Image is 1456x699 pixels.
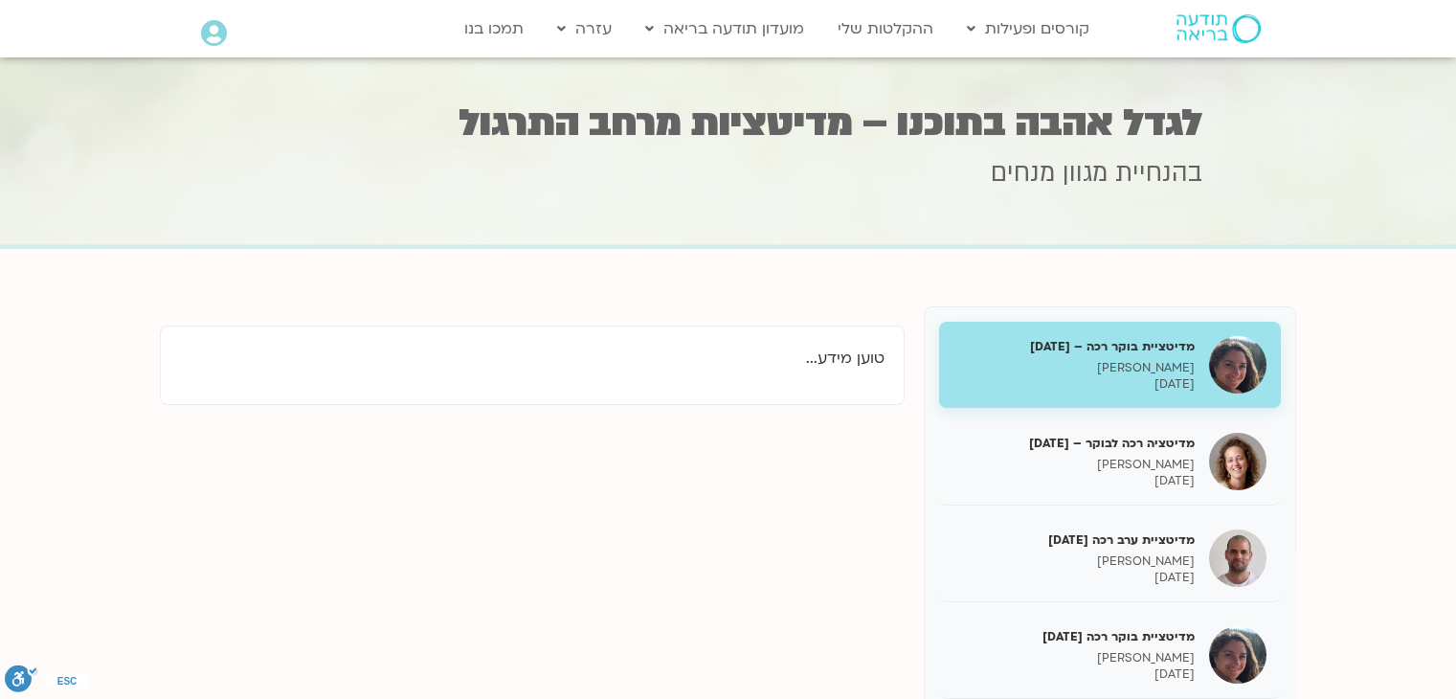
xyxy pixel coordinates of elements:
[953,473,1195,489] p: [DATE]
[953,570,1195,586] p: [DATE]
[953,531,1195,549] h5: מדיטציית ערב רכה [DATE]
[953,338,1195,355] h5: מדיטציית בוקר רכה – [DATE]
[548,11,621,47] a: עזרה
[991,156,1108,191] span: מגוון מנחים
[828,11,943,47] a: ההקלטות שלי
[1209,626,1266,684] img: מדיטציית בוקר רכה 24.7.25
[957,11,1099,47] a: קורסים ופעילות
[953,628,1195,645] h5: מדיטציית בוקר רכה [DATE]
[636,11,814,47] a: מועדון תודעה בריאה
[953,553,1195,570] p: [PERSON_NAME]
[953,457,1195,473] p: [PERSON_NAME]
[180,346,885,372] p: טוען מידע...
[953,376,1195,393] p: [DATE]
[1176,14,1261,43] img: תודעה בריאה
[1209,530,1266,587] img: מדיטציית ערב רכה 23.7.25
[1115,156,1202,191] span: בהנחיית
[1209,433,1266,490] img: מדיטציה רכה לבוקר – 23/7/25
[953,650,1195,666] p: [PERSON_NAME]
[953,435,1195,452] h5: מדיטציה רכה לבוקר – [DATE]
[1209,336,1266,394] img: מדיטציית בוקר רכה – 22/7/25
[255,104,1202,142] h1: לגדל אהבה בתוכנו – מדיטציות מרחב התרגול
[455,11,533,47] a: תמכו בנו
[953,666,1195,683] p: [DATE]
[953,360,1195,376] p: [PERSON_NAME]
